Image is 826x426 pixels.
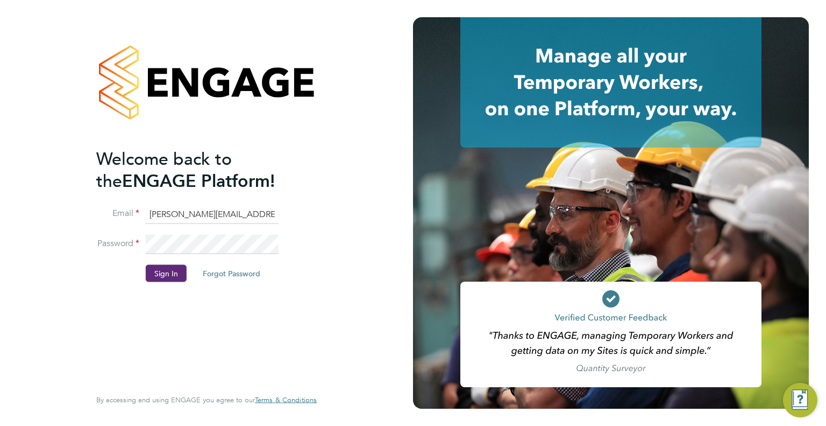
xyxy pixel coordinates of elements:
label: Password [96,238,139,249]
span: Welcome back to the [96,148,232,191]
button: Engage Resource Center [783,383,817,417]
button: Forgot Password [194,265,269,282]
span: By accessing and using ENGAGE you agree to our [96,395,317,404]
h2: ENGAGE Platform! [96,148,306,192]
input: Enter your work email... [146,205,279,224]
a: Terms & Conditions [255,396,317,404]
label: Email [96,208,139,219]
button: Sign In [146,265,187,282]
